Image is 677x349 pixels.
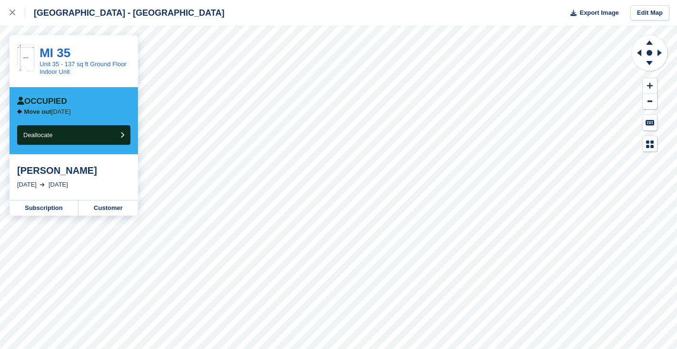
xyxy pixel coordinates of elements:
[23,131,52,139] span: Deallocate
[17,125,130,145] button: Deallocate
[17,180,37,189] div: [DATE]
[18,45,34,71] img: Unit%2035.jpg
[565,5,619,21] button: Export Image
[643,78,657,94] button: Zoom In
[630,5,669,21] a: Edit Map
[643,136,657,152] button: Map Legend
[643,115,657,130] button: Keyboard Shortcuts
[10,200,78,216] a: Subscription
[40,183,45,187] img: arrow-right-light-icn-cde0832a797a2874e46488d9cf13f60e5c3a73dbe684e267c42b8395dfbc2abf.svg
[25,7,225,19] div: [GEOGRAPHIC_DATA] - [GEOGRAPHIC_DATA]
[17,109,22,114] img: arrow-left-icn-90495f2de72eb5bd0bd1c3c35deca35cc13f817d75bef06ecd7c0b315636ce7e.svg
[643,94,657,110] button: Zoom Out
[39,46,70,60] a: MI 35
[78,200,138,216] a: Customer
[24,108,71,116] p: [DATE]
[17,165,130,176] div: [PERSON_NAME]
[17,97,67,106] div: Occupied
[579,8,618,18] span: Export Image
[24,108,51,115] span: Move out
[49,180,68,189] div: [DATE]
[39,60,127,75] a: Unit 35 - 137 sq ft Ground Floor Indoor Unit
